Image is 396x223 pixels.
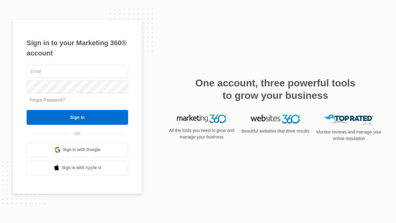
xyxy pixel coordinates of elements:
[314,129,384,142] p: Monitor reviews and manage your online reputation
[27,38,128,58] h1: Sign in to your Marketing 360® account
[70,130,85,137] span: OR
[177,115,226,123] img: Marketing 360
[27,65,128,78] input: Email
[27,142,128,157] a: Sign in with Google
[193,77,357,102] h2: One account, three powerful tools to grow your business
[27,110,128,125] input: Sign In
[30,98,65,103] a: Forgot Password?
[63,146,101,153] span: Sign in with Google
[62,164,101,171] span: Sign in with Apple Id
[324,115,374,125] img: Top Rated Local
[27,160,128,175] a: Sign in with Apple Id
[167,127,236,140] p: All the tools you need to grow and manage your business
[241,128,310,134] p: Beautiful websites that drive results
[251,115,300,124] img: Websites 360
